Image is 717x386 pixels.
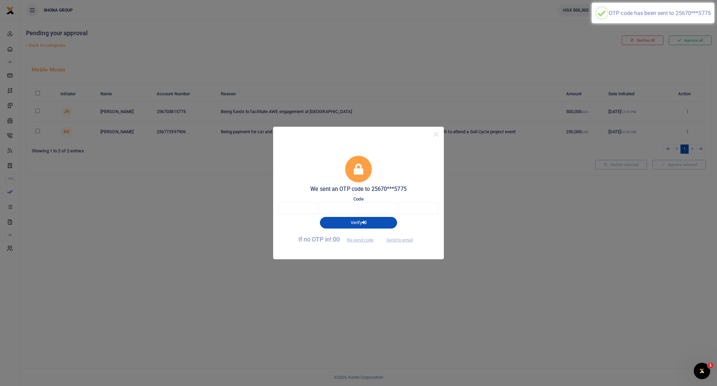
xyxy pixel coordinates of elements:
[298,236,380,243] span: If no OTP in
[279,186,438,193] h5: We sent an OTP code to 25670***5775
[431,129,441,139] button: Close
[330,236,340,243] span: !:00
[708,363,713,368] span: 1
[320,217,397,229] button: Verify
[694,363,710,379] iframe: Intercom live chat
[609,10,711,16] div: OTP code has been sent to 25670***5775
[353,196,363,203] label: Code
